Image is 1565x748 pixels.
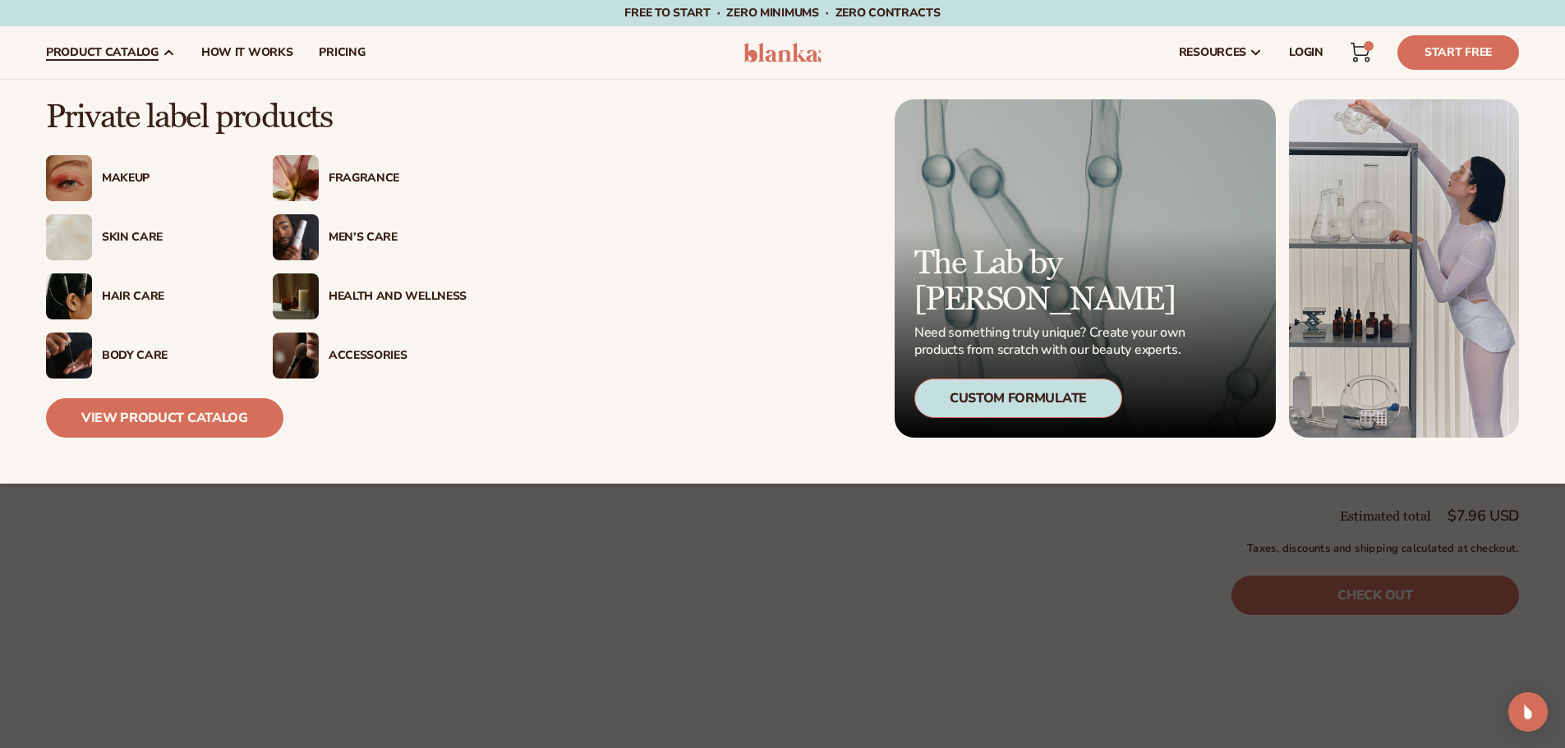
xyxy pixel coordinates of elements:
img: Female hair pulled back with clips. [46,273,92,319]
div: Open Intercom Messenger [1508,692,1548,732]
img: logo [743,43,822,62]
span: Free to start · ZERO minimums · ZERO contracts [624,5,940,21]
a: Start Free [1397,35,1519,70]
a: Male hand applying moisturizer. Body Care [46,333,240,379]
img: Male holding moisturizer bottle. [273,214,319,260]
p: The Lab by [PERSON_NAME] [914,246,1190,318]
a: Microscopic product formula. The Lab by [PERSON_NAME] Need something truly unique? Create your ow... [895,99,1276,438]
span: How It Works [201,46,293,59]
a: View Product Catalog [46,398,283,438]
img: Female with glitter eye makeup. [46,155,92,201]
img: Female in lab with equipment. [1289,99,1519,438]
span: resources [1179,46,1246,59]
div: Accessories [329,349,467,363]
a: LOGIN [1276,26,1337,79]
a: Pink blooming flower. Fragrance [273,155,467,201]
img: Female with makeup brush. [273,333,319,379]
span: pricing [319,46,365,59]
div: Fragrance [329,172,467,186]
div: Makeup [102,172,240,186]
div: Body Care [102,349,240,363]
a: Candles and incense on table. Health And Wellness [273,273,467,319]
a: product catalog [33,26,188,79]
img: Male hand applying moisturizer. [46,333,92,379]
img: Candles and incense on table. [273,273,319,319]
a: Female with makeup brush. Accessories [273,333,467,379]
a: Female hair pulled back with clips. Hair Care [46,273,240,319]
div: Custom Formulate [914,379,1122,418]
a: Female with glitter eye makeup. Makeup [46,155,240,201]
span: product catalog [46,46,159,59]
a: resources [1166,26,1276,79]
a: Cream moisturizer swatch. Skin Care [46,214,240,260]
img: Cream moisturizer swatch. [46,214,92,260]
span: LOGIN [1289,46,1323,59]
div: Men’s Care [329,231,467,245]
div: Hair Care [102,290,240,304]
a: pricing [306,26,378,79]
span: 4 [1368,41,1369,51]
a: How It Works [188,26,306,79]
p: Private label products [46,99,467,135]
div: Skin Care [102,231,240,245]
img: Pink blooming flower. [273,155,319,201]
p: Need something truly unique? Create your own products from scratch with our beauty experts. [914,324,1190,359]
div: Health And Wellness [329,290,467,304]
a: Male holding moisturizer bottle. Men’s Care [273,214,467,260]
